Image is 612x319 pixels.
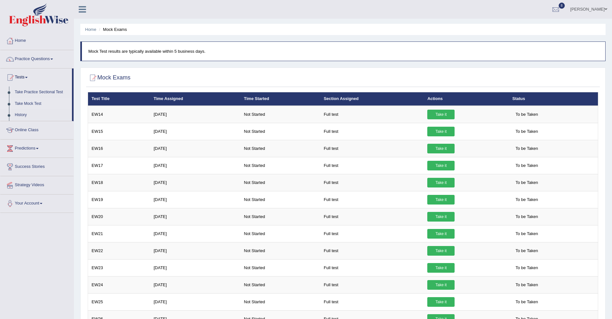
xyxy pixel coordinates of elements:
[150,276,240,293] td: [DATE]
[150,242,240,259] td: [DATE]
[427,144,455,153] a: Take it
[424,92,509,106] th: Actions
[150,123,240,140] td: [DATE]
[88,157,150,174] td: EW17
[427,110,455,119] a: Take it
[240,225,320,242] td: Not Started
[240,276,320,293] td: Not Started
[512,246,541,256] span: To be Taken
[97,26,127,32] li: Mock Exams
[240,208,320,225] td: Not Started
[88,123,150,140] td: EW15
[427,161,455,170] a: Take it
[240,123,320,140] td: Not Started
[0,140,74,156] a: Predictions
[240,191,320,208] td: Not Started
[12,98,72,110] a: Take Mock Test
[320,157,424,174] td: Full test
[320,293,424,310] td: Full test
[0,50,74,66] a: Practice Questions
[88,174,150,191] td: EW18
[88,73,130,83] h2: Mock Exams
[150,259,240,276] td: [DATE]
[88,276,150,293] td: EW24
[88,225,150,242] td: EW21
[150,225,240,242] td: [DATE]
[0,121,74,137] a: Online Class
[320,259,424,276] td: Full test
[85,27,96,32] a: Home
[512,263,541,273] span: To be Taken
[320,140,424,157] td: Full test
[88,259,150,276] td: EW23
[512,212,541,222] span: To be Taken
[320,276,424,293] td: Full test
[88,191,150,208] td: EW19
[150,293,240,310] td: [DATE]
[0,68,72,85] a: Tests
[512,229,541,239] span: To be Taken
[427,127,455,136] a: Take it
[320,174,424,191] td: Full test
[427,280,455,290] a: Take it
[509,92,598,106] th: Status
[0,158,74,174] a: Success Stories
[150,106,240,123] td: [DATE]
[240,106,320,123] td: Not Started
[88,106,150,123] td: EW14
[320,106,424,123] td: Full test
[320,225,424,242] td: Full test
[150,140,240,157] td: [DATE]
[559,3,565,9] span: 8
[512,127,541,136] span: To be Taken
[512,280,541,290] span: To be Taken
[240,92,320,106] th: Time Started
[150,174,240,191] td: [DATE]
[320,208,424,225] td: Full test
[512,178,541,187] span: To be Taken
[150,92,240,106] th: Time Assigned
[88,293,150,310] td: EW25
[240,293,320,310] td: Not Started
[512,195,541,205] span: To be Taken
[88,242,150,259] td: EW22
[150,208,240,225] td: [DATE]
[320,191,424,208] td: Full test
[427,212,455,222] a: Take it
[88,208,150,225] td: EW20
[240,157,320,174] td: Not Started
[320,123,424,140] td: Full test
[512,297,541,307] span: To be Taken
[12,87,72,98] a: Take Practice Sectional Test
[427,229,455,239] a: Take it
[427,178,455,187] a: Take it
[320,92,424,106] th: Section Assigned
[88,48,599,54] p: Mock Test results are typically available within 5 business days.
[240,242,320,259] td: Not Started
[0,176,74,192] a: Strategy Videos
[240,140,320,157] td: Not Started
[240,174,320,191] td: Not Started
[12,109,72,121] a: History
[0,195,74,211] a: Your Account
[512,161,541,170] span: To be Taken
[0,32,74,48] a: Home
[427,246,455,256] a: Take it
[427,297,455,307] a: Take it
[150,191,240,208] td: [DATE]
[427,195,455,205] a: Take it
[427,263,455,273] a: Take it
[240,259,320,276] td: Not Started
[512,110,541,119] span: To be Taken
[150,157,240,174] td: [DATE]
[320,242,424,259] td: Full test
[88,140,150,157] td: EW16
[512,144,541,153] span: To be Taken
[88,92,150,106] th: Test Title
